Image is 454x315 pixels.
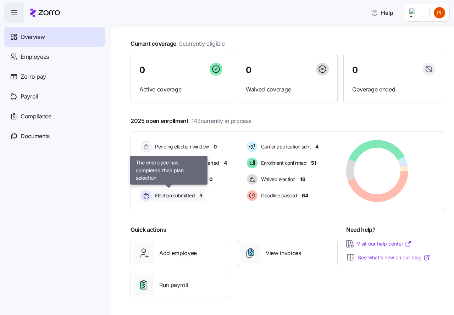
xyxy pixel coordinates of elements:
[358,254,430,261] a: See what’s new on our blog
[21,33,45,41] span: Overview
[4,86,105,106] a: Payroll
[409,9,423,17] img: Employer logo
[315,143,319,150] span: 4
[365,6,399,20] button: Help
[246,66,251,74] span: 0
[199,192,203,199] span: 3
[153,143,209,150] span: Pending election window
[357,240,412,247] a: Visit our help center
[131,39,225,48] span: Current coverage
[302,192,308,199] span: 64
[209,176,212,183] span: 0
[259,159,306,167] span: Enrollment confirmed
[346,225,376,234] span: Need help?
[139,66,145,74] span: 0
[259,176,295,183] span: Waived election
[352,66,358,74] span: 0
[131,117,251,125] span: 2025 open enrollment
[159,249,197,258] span: Add employee
[153,159,219,167] span: Election active: Hasn't started
[311,159,316,167] span: 51
[159,281,188,289] span: Run payroll
[21,132,50,141] span: Documents
[246,85,329,94] span: Waived coverage
[371,9,393,17] span: Help
[352,85,435,94] span: Coverage ended
[4,126,105,146] a: Documents
[21,72,46,81] span: Zorro pay
[214,143,217,150] span: 0
[259,192,297,199] span: Deadline passed
[4,106,105,126] a: Compliance
[153,192,195,199] span: Election submitted
[153,176,205,183] span: Election active: Started
[139,85,222,94] span: Active coverage
[21,52,49,61] span: Employees
[192,117,251,125] span: 142 currently in process
[21,112,51,121] span: Compliance
[224,159,227,167] span: 4
[179,39,225,48] span: 0 currently eligible
[4,27,105,47] a: Overview
[4,47,105,67] a: Employees
[266,249,301,258] span: View invoices
[4,67,105,86] a: Zorro pay
[131,225,166,234] span: Quick actions
[434,7,445,18] img: 24d6825ccf4887a4818050cadfd93e6d
[259,143,311,150] span: Carrier application sent
[300,176,305,183] span: 16
[21,92,38,101] span: Payroll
